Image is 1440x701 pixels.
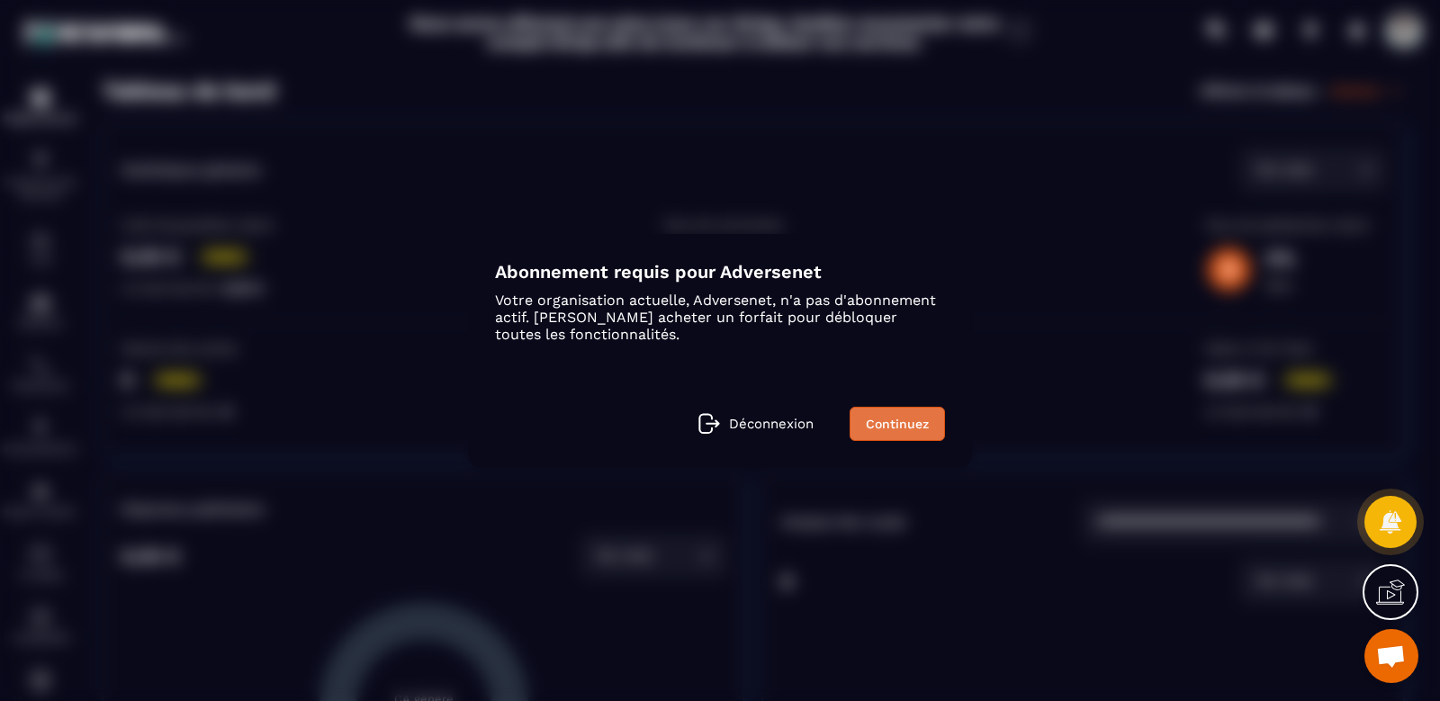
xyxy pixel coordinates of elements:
[698,413,814,435] a: Déconnexion
[495,261,945,283] h4: Abonnement requis pour Adversenet
[850,407,945,441] a: Continuez
[729,416,814,432] p: Déconnexion
[1364,629,1418,683] div: Open chat
[495,292,945,343] p: Votre organisation actuelle, Adversenet, n'a pas d'abonnement actif. [PERSON_NAME] acheter un for...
